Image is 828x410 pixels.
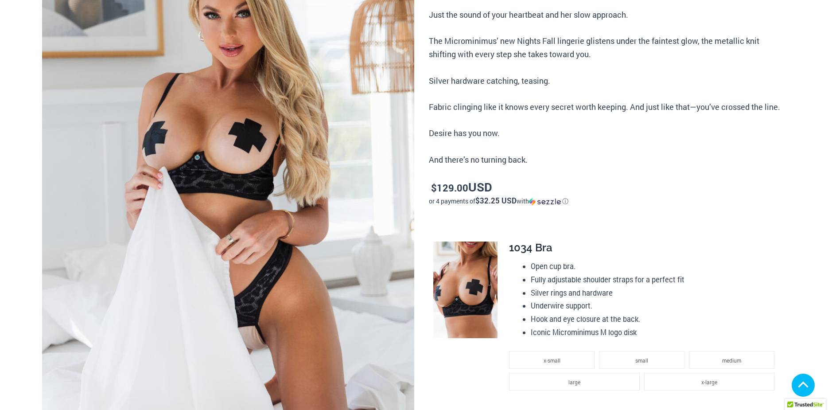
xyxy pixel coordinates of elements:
li: Underwire support. [531,299,779,312]
li: Fully adjustable shoulder straps for a perfect fit [531,273,779,286]
li: x-large [644,373,774,390]
p: USD [429,180,786,195]
img: Nights Fall Silver Leopard 1036 Bra [433,242,498,338]
span: $ [431,181,437,194]
img: Sezzle [529,198,561,206]
span: large [568,379,580,386]
li: Iconic Microminimus M logo disk [531,326,779,339]
span: $32.25 USD [475,195,517,206]
span: medium [722,357,741,364]
bdi: 129.00 [431,181,468,194]
li: large [509,373,639,390]
li: medium [689,351,774,369]
div: or 4 payments of with [429,197,786,206]
span: 1034 Bra [509,241,552,254]
span: x-small [544,357,560,364]
li: small [599,351,684,369]
li: Open cup bra. [531,260,779,273]
span: small [635,357,648,364]
span: x-large [701,379,717,386]
li: x-small [509,351,595,369]
div: or 4 payments of$32.25 USDwithSezzle Click to learn more about Sezzle [429,197,786,206]
li: Hook and eye closure at the back. [531,312,779,326]
li: Silver rings and hardware [531,286,779,300]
